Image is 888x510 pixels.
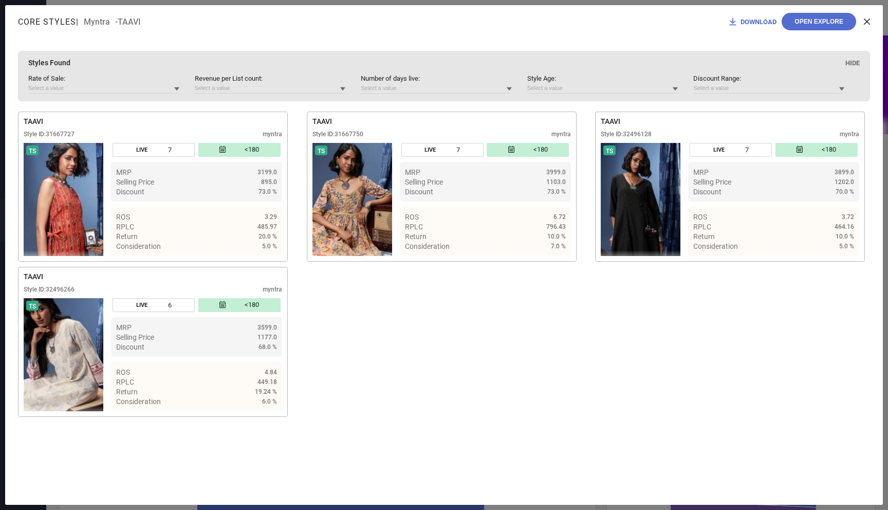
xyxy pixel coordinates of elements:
[835,178,854,186] span: 1202.0
[822,145,836,154] span: <180
[116,397,161,406] span: Consideration
[547,233,566,240] span: 10.0 %
[24,143,103,256] div: Click to view image
[257,378,277,386] span: 449.18
[116,168,132,176] span: MRP
[262,398,277,405] span: 6.0 %
[312,131,363,138] div: Style ID: 31667750
[28,83,179,94] input: Select a value
[693,178,731,186] span: Selling Price
[601,117,620,125] span: TAAVI
[836,188,854,195] span: 70.0 %
[405,213,419,221] span: ROS
[312,143,392,256] img: Style preview image
[258,233,277,240] span: 20.0 %
[245,145,259,154] span: <180
[263,131,282,138] div: myntra
[487,143,569,157] div: Number of days since the style was first listed on the platform
[29,148,36,155] span: TS
[116,333,154,341] span: Selling Price
[405,178,443,186] span: Selling Price
[24,286,75,293] div: Style ID: 32496266
[24,298,103,411] div: Click to view image
[245,301,259,309] span: <180
[257,324,277,331] span: 3599.0
[693,168,709,176] span: MRP
[198,143,281,157] div: Number of days since the style was first listed on the platform
[255,388,277,395] span: 19.24 %
[116,368,130,376] span: ROS
[195,75,346,82] span: Revenue per List count :
[265,213,277,221] span: 3.29
[842,213,854,221] span: 3.72
[262,243,277,250] span: 5.0 %
[257,169,277,176] span: 3199.0
[547,188,566,195] span: 73.0 %
[405,188,433,196] span: Discount
[136,147,147,153] span: LIVE
[845,59,860,67] span: Hide
[693,213,707,221] span: ROS
[839,243,854,250] span: 5.0 %
[24,143,103,256] img: Style preview image
[257,334,277,341] span: 1177.0
[533,145,548,154] span: <180
[113,298,195,312] div: Number of days the style has been live on the platform
[606,148,613,155] span: TS
[690,143,772,157] div: Number of days the style has been live on the platform
[254,416,277,424] span: Details
[29,303,36,310] span: TS
[401,143,484,157] div: Number of days the style has been live on the platform
[113,143,195,157] div: Number of days the style has been live on the platform
[258,343,277,351] span: 68.0 %
[405,232,427,241] span: Return
[601,143,680,256] img: Style preview image
[312,143,392,256] div: Click to view image
[693,242,738,250] span: Consideration
[258,188,277,195] span: 73.0 %
[116,242,161,250] span: Consideration
[835,223,854,230] span: 464.16
[546,169,566,176] span: 3999.0
[116,178,154,186] span: Selling Price
[361,83,512,94] input: Select a value
[24,298,103,411] img: Style preview image
[551,131,571,138] div: myntra
[195,83,346,94] input: Select a value
[840,131,859,138] div: myntra
[543,261,566,269] span: Details
[116,343,144,351] span: Discount
[116,388,138,396] span: Return
[693,75,844,82] span: Discount Range :
[601,143,680,256] div: Click to view image
[836,233,854,240] span: 10.0 %
[18,17,84,27] h1: Core Styles |
[168,146,172,154] span: 7
[782,13,856,30] button: Open Explore
[28,75,179,82] span: Rate of Sale :
[318,148,325,155] span: TS
[741,18,776,26] span: DOWNLOAD
[116,223,134,231] span: RPLC
[693,223,711,231] span: RPLC
[527,83,678,94] input: Select a value
[405,242,450,250] span: Consideration
[601,131,652,138] div: Style ID: 32496128
[116,213,130,221] span: ROS
[24,131,75,138] div: Style ID: 31667727
[693,83,844,94] input: Select a value
[745,146,749,154] span: 7
[28,59,70,67] span: Styles Found
[405,223,423,231] span: RPLC
[263,286,282,293] div: myntra
[361,75,512,82] span: Number of days live :
[551,243,566,250] span: 7.0 %
[527,75,678,82] span: Style Age :
[116,378,134,386] span: RPLC
[261,178,277,186] span: 895.0
[835,169,854,176] span: 3899.0
[424,147,436,153] span: LIVE
[693,188,721,196] span: Discount
[24,117,43,125] span: TAAVI
[257,223,277,230] span: 485.97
